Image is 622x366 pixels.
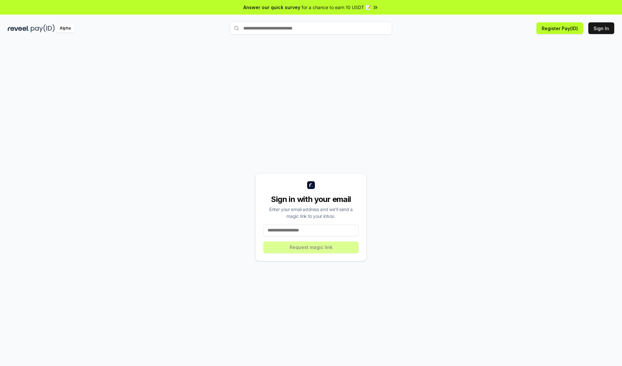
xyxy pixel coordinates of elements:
button: Register Pay(ID) [536,22,583,34]
img: reveel_dark [8,24,29,32]
span: for a chance to earn 10 USDT 📝 [302,4,371,11]
div: Alpha [56,24,74,32]
img: logo_small [307,181,315,189]
div: Sign in with your email [263,194,359,205]
button: Sign In [588,22,614,34]
img: pay_id [31,24,55,32]
span: Answer our quick survey [243,4,300,11]
div: Enter your email address and we’ll send a magic link to your inbox. [263,206,359,219]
